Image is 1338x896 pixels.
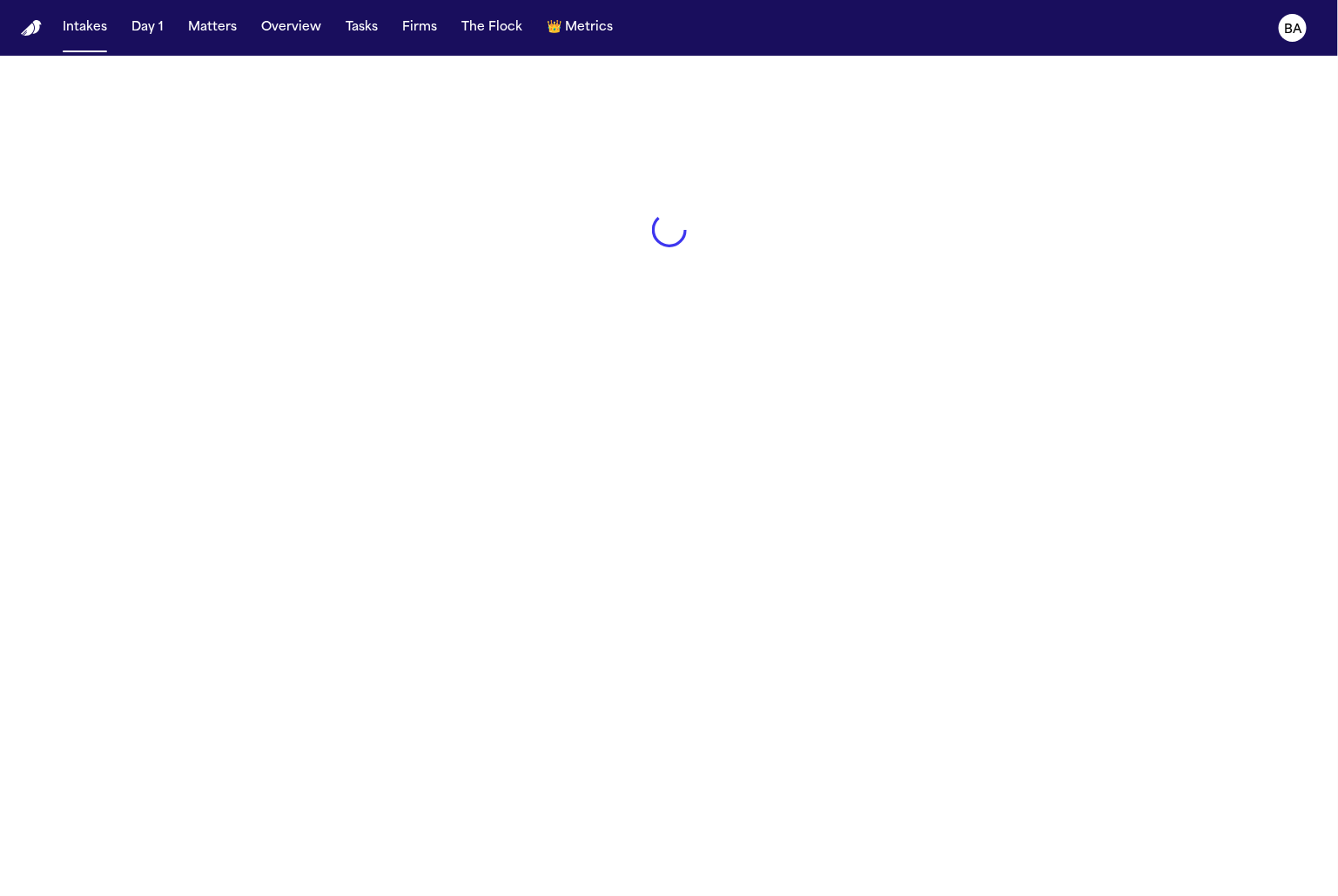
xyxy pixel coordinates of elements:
button: crownMetrics [540,12,620,44]
img: Finch Logo [21,20,42,37]
button: Firms [395,12,444,44]
a: Home [21,20,42,37]
button: Tasks [339,12,385,44]
button: Matters [181,12,244,44]
button: Day 1 [124,12,171,44]
button: Overview [254,12,328,44]
button: The Flock [454,12,529,44]
button: Intakes [56,12,114,44]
